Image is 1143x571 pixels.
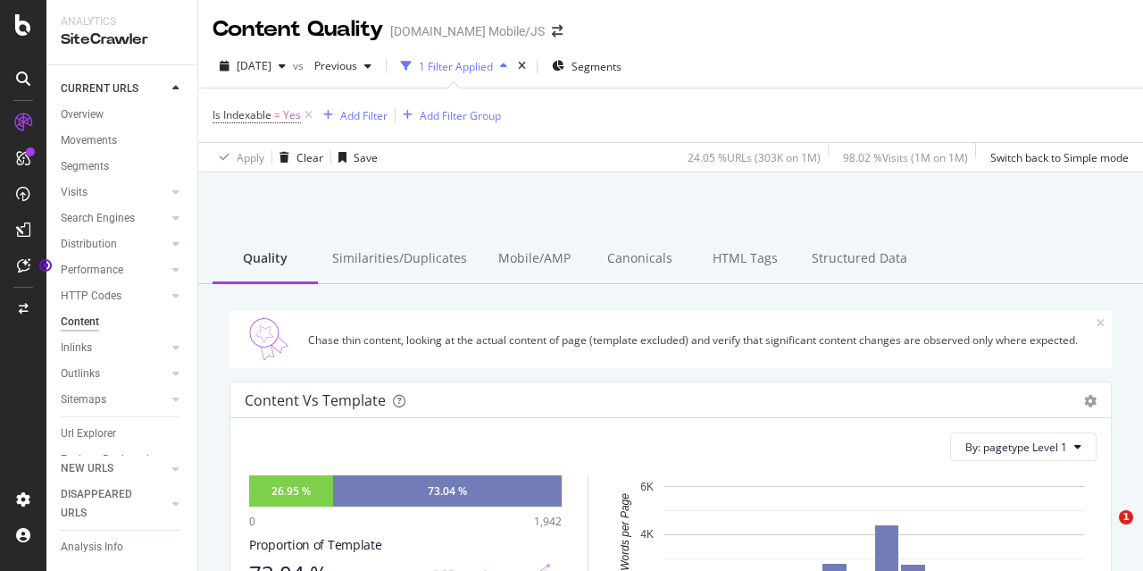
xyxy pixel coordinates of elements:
[213,14,383,45] div: Content Quality
[534,514,562,529] div: 1,942
[61,313,185,332] a: Content
[274,107,280,122] span: =
[61,390,167,409] a: Sitemaps
[61,183,167,202] a: Visits
[61,339,92,357] div: Inlinks
[237,58,271,73] span: 2025 Aug. 31st
[688,150,821,165] div: 24.05 % URLs ( 303K on 1M )
[692,235,797,284] div: HTML Tags
[390,22,545,40] div: [DOMAIN_NAME] Mobile/JS
[213,143,264,172] button: Apply
[61,365,167,383] a: Outlinks
[428,483,467,499] div: 73.04 %
[1119,510,1133,525] span: 1
[293,58,307,73] span: vs
[843,150,968,165] div: 98.02 % Visits ( 1M on 1M )
[587,235,692,284] div: Canonicals
[640,481,654,493] text: 6K
[61,261,167,280] a: Performance
[237,150,264,165] div: Apply
[61,157,109,176] div: Segments
[61,105,104,124] div: Overview
[61,287,121,306] div: HTTP Codes
[61,365,100,383] div: Outlinks
[38,257,54,273] div: Tooltip anchor
[571,59,622,74] span: Segments
[213,235,318,284] div: Quality
[950,432,1097,461] button: By: pagetype Level 1
[983,143,1129,172] button: Switch back to Simple mode
[61,339,167,357] a: Inlinks
[307,58,357,73] span: Previous
[1084,395,1097,407] div: gear
[61,105,185,124] a: Overview
[61,14,183,29] div: Analytics
[61,209,167,228] a: Search Engines
[1082,510,1125,553] iframe: Intercom live chat
[61,450,157,469] div: Explorer Bookmarks
[61,29,183,50] div: SiteCrawler
[61,424,116,443] div: Url Explorer
[307,52,379,80] button: Previous
[237,318,301,361] img: Quality
[340,108,388,123] div: Add Filter
[552,25,563,38] div: arrow-right-arrow-left
[394,52,514,80] button: 1 Filter Applied
[61,261,123,280] div: Performance
[249,536,562,554] div: Proportion of Template
[545,52,629,80] button: Segments
[61,287,167,306] a: HTTP Codes
[61,538,123,557] div: Analysis Info
[61,235,117,254] div: Distribution
[61,485,167,523] a: DISAPPEARED URLS
[354,150,378,165] div: Save
[396,105,501,126] button: Add Filter Group
[61,450,185,469] a: Explorer Bookmarks
[61,313,99,332] div: Content
[249,514,255,529] div: 0
[640,529,654,542] text: 4K
[213,107,271,122] span: Is Indexable
[61,235,167,254] a: Distribution
[61,157,185,176] a: Segments
[61,131,117,150] div: Movements
[213,52,293,80] button: [DATE]
[965,440,1067,455] span: By: pagetype Level 1
[308,332,1097,348] div: Chase thin content, looking at the actual content of page (template excluded) and verify that sig...
[990,150,1129,165] div: Switch back to Simple mode
[272,143,323,172] button: Clear
[316,105,388,126] button: Add Filter
[61,459,113,478] div: NEW URLS
[481,235,587,284] div: Mobile/AMP
[61,390,106,409] div: Sitemaps
[318,235,481,284] div: Similarities/Duplicates
[245,391,386,409] div: Content vs Template
[61,131,185,150] a: Movements
[61,538,185,557] a: Analysis Info
[283,103,301,128] span: Yes
[420,108,501,123] div: Add Filter Group
[61,80,138,98] div: CURRENT URLS
[61,80,167,98] a: CURRENT URLS
[61,459,167,478] a: NEW URLS
[331,143,378,172] button: Save
[514,57,530,75] div: times
[271,483,311,499] div: 26.95 %
[61,209,135,228] div: Search Engines
[61,183,88,202] div: Visits
[61,424,185,443] a: Url Explorer
[797,235,922,284] div: Structured Data
[61,485,151,523] div: DISAPPEARED URLS
[296,150,323,165] div: Clear
[419,59,493,74] div: 1 Filter Applied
